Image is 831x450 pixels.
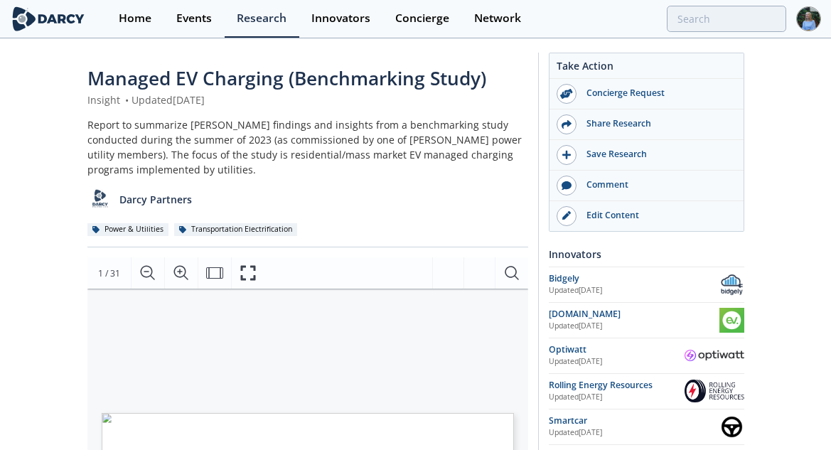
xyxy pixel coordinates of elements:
a: Rolling Energy Resources Updated[DATE] Rolling Energy Resources [549,379,744,404]
div: Save Research [577,148,736,161]
div: [DOMAIN_NAME] [549,308,719,321]
img: Profile [796,6,821,31]
img: logo-wide.svg [10,6,87,31]
div: Share Research [577,117,736,130]
div: Power & Utilities [87,223,169,236]
a: [DOMAIN_NAME] Updated[DATE] EV.Energy [549,308,744,333]
img: EV.Energy [719,308,744,333]
div: Updated [DATE] [549,356,685,368]
div: Take Action [549,58,744,79]
div: Network [474,13,521,24]
div: Transportation Electrification [174,223,298,236]
a: Smartcar Updated[DATE] Smartcar [549,414,744,439]
p: Darcy Partners [119,192,192,207]
iframe: chat widget [771,393,817,436]
div: Bidgely [549,272,719,285]
img: Bidgely [719,272,744,297]
a: Edit Content [549,201,744,231]
div: Updated [DATE] [549,392,685,403]
div: Comment [577,178,736,191]
div: Rolling Energy Resources [549,379,685,392]
div: Concierge [395,13,449,24]
div: Innovators [311,13,370,24]
div: Insight Updated [DATE] [87,92,528,107]
img: Optiwatt [685,350,744,361]
img: Rolling Energy Resources [685,380,744,402]
div: Updated [DATE] [549,321,719,332]
div: Innovators [549,242,744,267]
div: Research [237,13,286,24]
div: Events [176,13,212,24]
div: Report to summarize [PERSON_NAME] findings and insights from a benchmarking study conducted durin... [87,117,528,177]
div: Optiwatt [549,343,685,356]
div: Smartcar [549,414,719,427]
div: Edit Content [577,209,736,222]
span: Managed EV Charging (Benchmarking Study) [87,65,486,91]
div: Updated [DATE] [549,285,719,296]
span: • [123,93,132,107]
img: Smartcar [719,414,744,439]
a: Bidgely Updated[DATE] Bidgely [549,272,744,297]
div: Home [119,13,151,24]
a: Optiwatt Updated[DATE] Optiwatt [549,343,744,368]
div: Updated [DATE] [549,427,719,439]
div: Concierge Request [577,87,736,100]
input: Advanced Search [667,6,786,32]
